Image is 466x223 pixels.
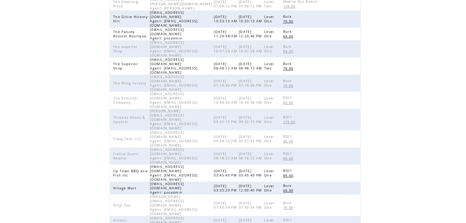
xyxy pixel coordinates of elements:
[150,130,198,147] span: [EMAIL_ADDRESS][DOMAIN_NAME] Agent: [EMAIL_ADDRESS][DOMAIN_NAME]
[283,120,297,124] span: 179.00
[283,19,297,24] a: 79.00
[239,79,264,87] span: [DATE] 07:18:36 PM
[113,115,145,124] span: Threads Shoes & Apperel
[264,201,274,210] span: Level One
[214,79,239,87] span: [DATE] 07:18:36 PM
[283,156,297,161] a: 89.00
[239,115,264,124] span: [DATE] 09:32:15 PM
[150,10,198,28] span: [EMAIL_ADDRESS][DOMAIN_NAME] Agent: [EMAIL_ADDRESS][DOMAIN_NAME]
[150,92,198,109] span: [EMAIL_ADDRESS][DOMAIN_NAME] Agent: [EMAIL_ADDRESS][DOMAIN_NAME]
[113,45,138,53] span: The superior Shop
[214,184,239,192] span: [DATE] 03:35:29 PM
[113,96,137,105] span: The Xclusive Company
[150,75,198,92] span: [EMAIL_ADDRESS][DOMAIN_NAME] Agent: [EMAIL_ADDRESS][DOMAIN_NAME]
[283,134,294,139] span: ROI1
[283,19,295,24] span: 79.00
[239,15,264,23] span: [DATE] 10:33:13 AM
[264,152,274,160] span: Level One
[214,152,239,160] span: [DATE] 08:18:22 AM
[150,109,198,130] span: [PERSON_NAME][EMAIL_ADDRESS][DOMAIN_NAME] Agent: [EMAIL_ADDRESS][DOMAIN_NAME]
[214,96,239,105] span: [DATE] 10:34:36 AM
[283,79,293,83] span: Bulk
[283,66,295,71] span: 79.00
[283,49,295,54] span: 69.00
[150,58,198,75] span: [EMAIL_ADDRESS][DOMAIN_NAME] Agent: [EMAIL_ADDRESS][DOMAIN_NAME]
[113,137,144,141] span: Tipsy Tees LLC.
[264,135,274,143] span: Level One
[283,34,295,39] span: 69.00
[239,201,264,210] span: [DATE] 07:50:59 PM
[214,201,239,210] span: [DATE] 07:50:59 PM
[264,169,274,177] span: Level One
[113,15,148,23] span: The Grille Hickory Hill
[214,45,239,53] span: [DATE] 10:07:28 AM
[283,169,294,173] span: ROI1
[113,203,132,207] span: Vinyl Tap
[283,14,293,19] span: Bulk
[283,101,295,105] span: 89.00
[283,49,297,54] a: 69.00
[214,62,239,70] span: [DATE] 08:48:12 AM
[214,169,239,177] span: [DATE] 03:45:40 PM
[283,84,295,88] span: 79.00
[283,96,294,100] span: ROI1
[113,30,148,38] span: The Paisley Rooster Boutique
[283,205,297,210] a: 79.00
[283,184,293,188] span: Bulk
[113,169,148,177] span: Up Town BBQ and Fish Inc
[264,15,274,23] span: Level One
[283,4,297,9] span: 159.00
[239,96,264,105] span: [DATE] 10:34:36 AM
[283,173,295,178] span: 89.00
[283,66,297,71] a: 79.00
[239,62,264,70] span: [DATE] 08:48:12 AM
[239,45,264,53] span: [DATE] 10:07:28 AM
[113,186,138,190] span: Village Mart
[283,4,299,9] a: 159.00
[214,30,239,38] span: [DATE] 11:29:48 AM
[239,135,264,143] span: [DATE] 05:07:31 PM
[214,15,239,23] span: [DATE] 10:33:13 AM
[283,218,294,222] span: ROI1
[214,135,239,143] span: [DATE] 04:34:16 PM
[150,182,184,195] span: [EMAIL_ADDRESS][DOMAIN_NAME] Agent: posadmin
[264,30,274,38] span: Level One
[150,40,198,58] span: [EMAIL_ADDRESS][DOMAIN_NAME] Agent: [EMAIL_ADDRESS][DOMAIN_NAME]
[283,173,297,178] a: 89.00
[214,115,239,124] span: [DATE] 09:32:15 PM
[150,28,184,40] span: [EMAIL_ADDRESS][DOMAIN_NAME] Agent: posadmin
[283,188,295,193] span: 69.00
[113,152,139,160] span: Trelise Guest Realtor
[283,115,294,119] span: ROI1
[239,152,264,160] span: [DATE] 08:18:22 AM
[239,30,264,38] span: [DATE] 12:20:46 PM
[264,115,274,124] span: Level One
[283,100,297,105] a: 89.00
[239,169,264,177] span: [DATE] 03:45:40 PM
[283,44,293,49] span: Bulk
[283,188,297,193] a: 69.00
[150,195,198,216] span: [PERSON_NAME][EMAIL_ADDRESS][DOMAIN_NAME] Agent: [EMAIL_ADDRESS][DOMAIN_NAME]
[264,79,274,87] span: Level One
[264,184,274,192] span: Level One
[264,96,274,105] span: Level One
[113,62,138,70] span: The Superior Shop
[283,156,295,161] span: 89.00
[283,34,297,39] a: 69.00
[283,206,295,210] span: 79.00
[264,45,274,53] span: Level One
[283,119,299,125] a: 179.00
[283,61,293,66] span: Bulk
[239,184,264,192] span: [DATE] 12:00:45 PM
[283,139,297,144] a: 89.00
[113,81,148,85] span: The Wing Factory
[283,201,293,205] span: Bulk
[283,151,294,156] span: ROI1
[150,165,198,182] span: [EMAIL_ADDRESS][DOMAIN_NAME] Agent: [EMAIL_ADDRESS][DOMAIN_NAME]
[264,62,274,70] span: Level Two
[283,83,297,88] a: 79.00
[283,139,295,143] span: 89.00
[283,29,293,34] span: Bulk
[150,147,198,165] span: [EMAIL_ADDRESS][DOMAIN_NAME] Agent: [EMAIL_ADDRESS][DOMAIN_NAME]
